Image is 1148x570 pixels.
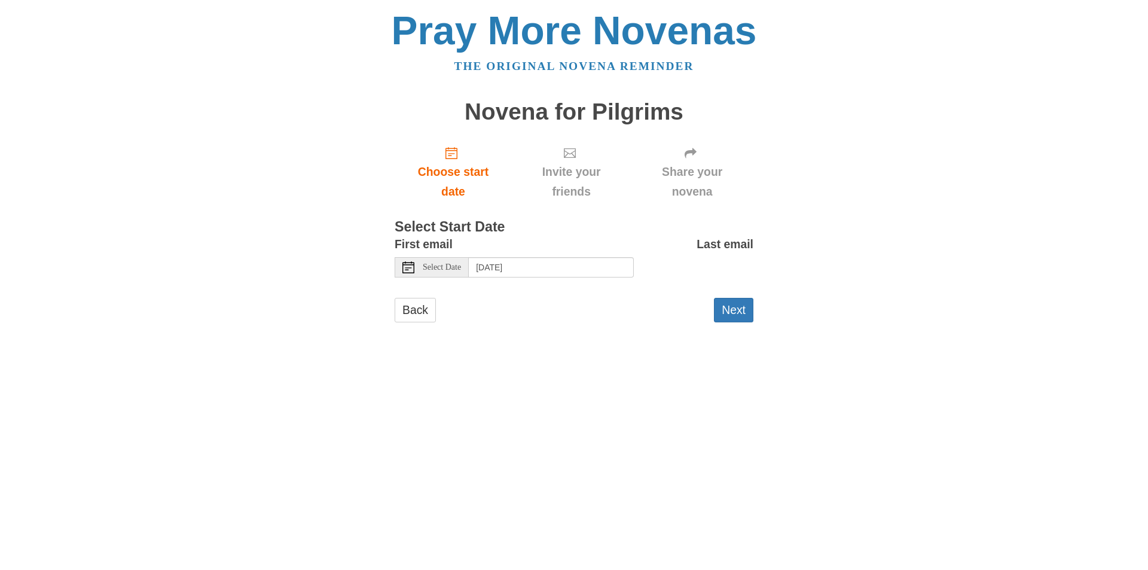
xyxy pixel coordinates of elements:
[454,60,694,72] a: The original novena reminder
[524,162,619,202] span: Invite your friends
[395,298,436,322] a: Back
[395,99,753,125] h1: Novena for Pilgrims
[407,162,500,202] span: Choose start date
[631,136,753,208] div: Click "Next" to confirm your start date first.
[395,234,453,254] label: First email
[395,220,753,235] h3: Select Start Date
[714,298,753,322] button: Next
[643,162,741,202] span: Share your novena
[395,136,512,208] a: Choose start date
[392,8,757,53] a: Pray More Novenas
[697,234,753,254] label: Last email
[423,263,461,272] span: Select Date
[512,136,631,208] div: Click "Next" to confirm your start date first.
